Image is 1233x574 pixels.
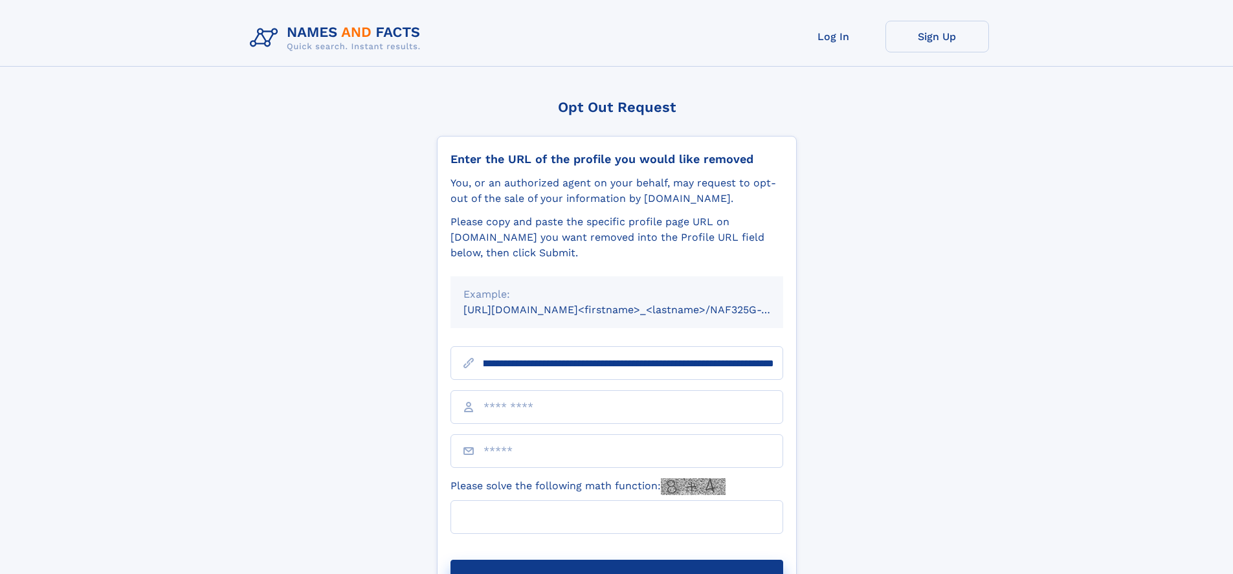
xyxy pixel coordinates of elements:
[463,287,770,302] div: Example:
[450,214,783,261] div: Please copy and paste the specific profile page URL on [DOMAIN_NAME] you want removed into the Pr...
[245,21,431,56] img: Logo Names and Facts
[450,478,726,495] label: Please solve the following math function:
[885,21,989,52] a: Sign Up
[450,152,783,166] div: Enter the URL of the profile you would like removed
[437,99,797,115] div: Opt Out Request
[450,175,783,206] div: You, or an authorized agent on your behalf, may request to opt-out of the sale of your informatio...
[782,21,885,52] a: Log In
[463,304,808,316] small: [URL][DOMAIN_NAME]<firstname>_<lastname>/NAF325G-xxxxxxxx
